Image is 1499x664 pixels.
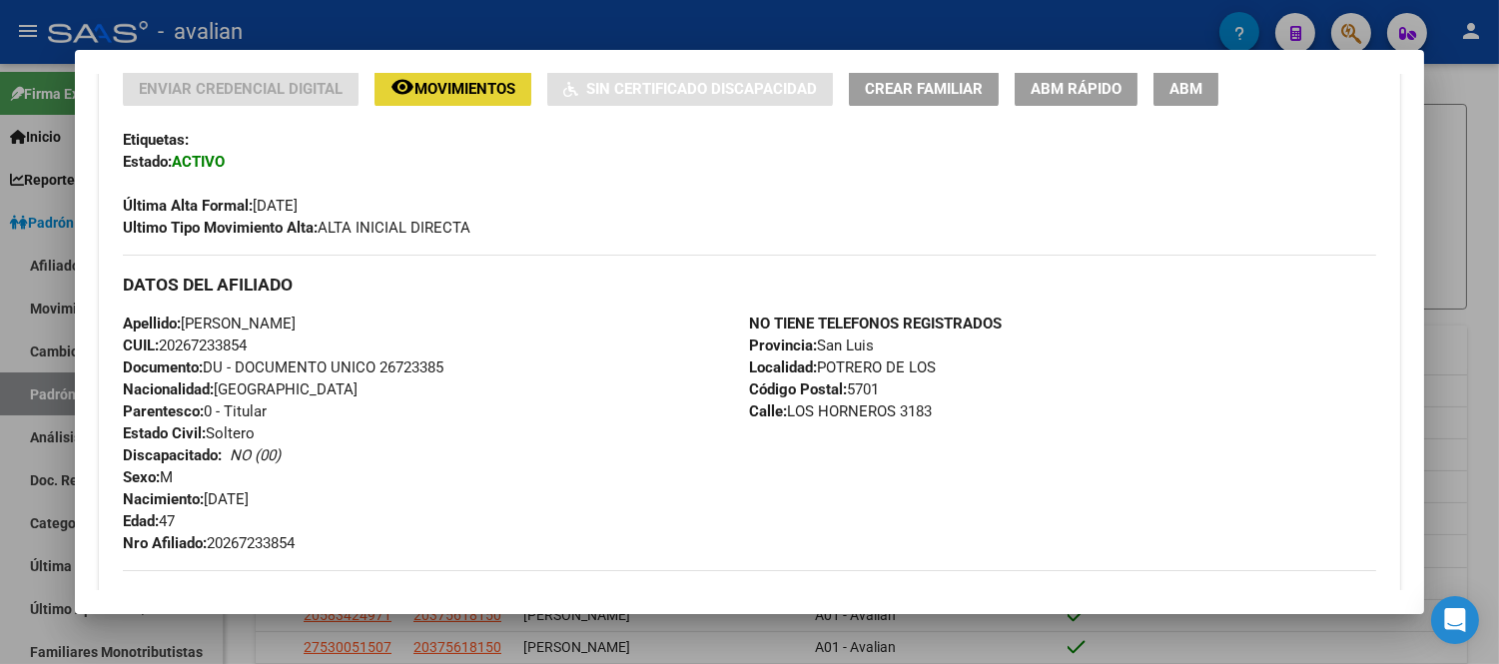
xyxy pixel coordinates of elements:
button: Movimientos [375,70,531,107]
span: 0 - Titular [123,402,267,420]
span: Soltero [123,424,255,442]
span: [PERSON_NAME] [123,315,296,332]
span: ALTA INICIAL DIRECTA [123,219,470,237]
span: ABM Rápido [1031,80,1122,98]
strong: NO TIENE TELEFONOS REGISTRADOS [749,315,1002,332]
span: 20267233854 [123,534,295,552]
strong: ACTIVO [172,153,225,171]
button: Enviar Credencial Digital [123,70,359,107]
button: Crear Familiar [849,70,999,107]
strong: Apellido: [123,315,181,332]
span: San Luis [749,336,874,354]
strong: Nro Afiliado: [123,534,207,552]
strong: Ultimo Tipo Movimiento Alta: [123,219,318,237]
strong: Nacionalidad: [123,380,214,398]
span: [GEOGRAPHIC_DATA] [123,380,358,398]
span: ABM [1169,80,1202,98]
strong: Parentesco: [123,402,204,420]
button: ABM Rápido [1015,70,1137,107]
i: NO (00) [230,446,281,464]
strong: CUIL: [123,336,159,354]
strong: Sexo: [123,468,160,486]
strong: Código Postal: [749,380,847,398]
h3: DATOS DEL AFILIADO [123,274,1376,296]
span: Crear Familiar [865,80,983,98]
span: [DATE] [123,490,249,508]
span: [DATE] [123,197,298,215]
strong: Discapacitado: [123,446,222,464]
strong: Estado: [123,153,172,171]
span: LOS HORNEROS 3183 [749,402,932,420]
span: M [123,468,173,486]
strong: Provincia: [749,336,817,354]
strong: Nacimiento: [123,490,204,508]
span: 5701 [749,380,879,398]
span: 20267233854 [123,336,247,354]
strong: Estado Civil: [123,424,206,442]
strong: Etiquetas: [123,131,189,149]
span: Sin Certificado Discapacidad [586,80,817,98]
strong: Calle: [749,402,787,420]
mat-icon: remove_red_eye [390,75,414,99]
span: DU - DOCUMENTO UNICO 26723385 [123,358,443,376]
span: POTRERO DE LOS [749,358,936,376]
strong: Localidad: [749,358,817,376]
div: Open Intercom Messenger [1431,596,1479,644]
strong: Edad: [123,512,159,530]
button: ABM [1153,70,1218,107]
button: Sin Certificado Discapacidad [547,70,833,107]
strong: Documento: [123,358,203,376]
span: Movimientos [414,80,515,98]
strong: Última Alta Formal: [123,197,253,215]
h3: DATOS GRUPO FAMILIAR [123,589,1376,611]
span: Enviar Credencial Digital [139,80,343,98]
span: 47 [123,512,175,530]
